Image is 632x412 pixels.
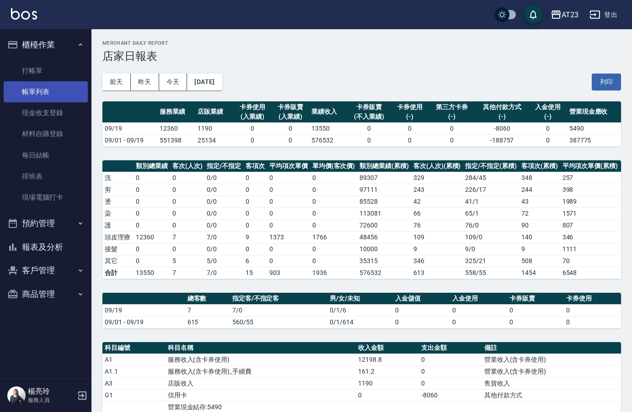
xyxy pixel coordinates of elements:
[195,122,233,134] td: 1190
[4,81,88,102] a: 帳單列表
[102,207,134,219] td: 染
[463,243,519,255] td: 9 / 0
[356,354,419,365] td: 12198.8
[310,255,358,267] td: 0
[450,316,507,328] td: 0
[560,255,621,267] td: 70
[4,211,88,235] button: 預約管理
[411,172,463,184] td: 329
[273,112,307,121] div: (入業績)
[230,316,327,328] td: 560/55
[236,112,269,121] div: (入業績)
[411,243,463,255] td: 9
[102,304,185,316] td: 09/19
[463,172,519,184] td: 284 / 45
[243,243,267,255] td: 0
[102,365,166,377] td: A1.1
[243,255,267,267] td: 6
[185,293,230,305] th: 總客數
[134,267,170,279] td: 13550
[475,134,529,146] td: -188757
[134,172,170,184] td: 0
[560,172,621,184] td: 257
[564,304,621,316] td: 0
[310,184,358,195] td: 0
[243,207,267,219] td: 0
[347,122,391,134] td: 0
[243,219,267,231] td: 0
[309,122,347,134] td: 13550
[411,195,463,207] td: 42
[357,172,411,184] td: 89307
[419,354,482,365] td: 0
[102,354,166,365] td: A1
[356,389,419,401] td: 0
[4,145,88,166] a: 每日結帳
[562,9,578,21] div: AT23
[131,74,159,90] button: 昨天
[102,40,621,46] h2: Merchant Daily Report
[267,160,310,172] th: 平均項次單價
[134,219,170,231] td: 0
[204,231,243,243] td: 7 / 0
[411,267,463,279] td: 613
[567,101,621,123] th: 營業現金應收
[170,267,205,279] td: 7
[519,255,560,267] td: 508
[102,195,134,207] td: 燙
[102,255,134,267] td: 其它
[134,243,170,255] td: 0
[431,102,473,112] div: 第三方卡券
[267,184,310,195] td: 0
[157,101,195,123] th: 服務業績
[185,316,230,328] td: 615
[273,102,307,112] div: 卡券販賣
[560,243,621,255] td: 1111
[204,207,243,219] td: 0 / 0
[411,207,463,219] td: 66
[187,74,222,90] button: [DATE]
[267,195,310,207] td: 0
[357,184,411,195] td: 97111
[419,365,482,377] td: 0
[357,195,411,207] td: 85528
[204,160,243,172] th: 指定/不指定
[560,160,621,172] th: 平均項次單價(累積)
[102,243,134,255] td: 接髮
[102,231,134,243] td: 頭皮理療
[429,122,475,134] td: 0
[204,219,243,231] td: 0 / 0
[463,160,519,172] th: 指定/不指定(累積)
[243,231,267,243] td: 9
[134,195,170,207] td: 0
[507,293,564,305] th: 卡券販賣
[134,207,170,219] td: 0
[507,316,564,328] td: 0
[431,112,473,121] div: (-)
[482,365,621,377] td: 營業收入(含卡券使用)
[524,5,542,24] button: save
[243,172,267,184] td: 0
[102,219,134,231] td: 護
[531,102,565,112] div: 入金使用
[309,134,347,146] td: 576532
[4,102,88,123] a: 現金收支登錄
[357,267,411,279] td: 576532
[477,112,527,121] div: (-)
[463,267,519,279] td: 558/55
[411,219,463,231] td: 76
[243,160,267,172] th: 客項次
[357,255,411,267] td: 35315
[233,134,271,146] td: 0
[166,365,356,377] td: 服務收入(含卡券使用)_手續費
[519,231,560,243] td: 140
[560,219,621,231] td: 807
[463,231,519,243] td: 109 / 0
[519,219,560,231] td: 90
[356,342,419,354] th: 收入金額
[185,304,230,316] td: 7
[204,243,243,255] td: 0 / 0
[102,267,134,279] td: 合計
[230,293,327,305] th: 指定客/不指定客
[327,316,393,328] td: 0/1/614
